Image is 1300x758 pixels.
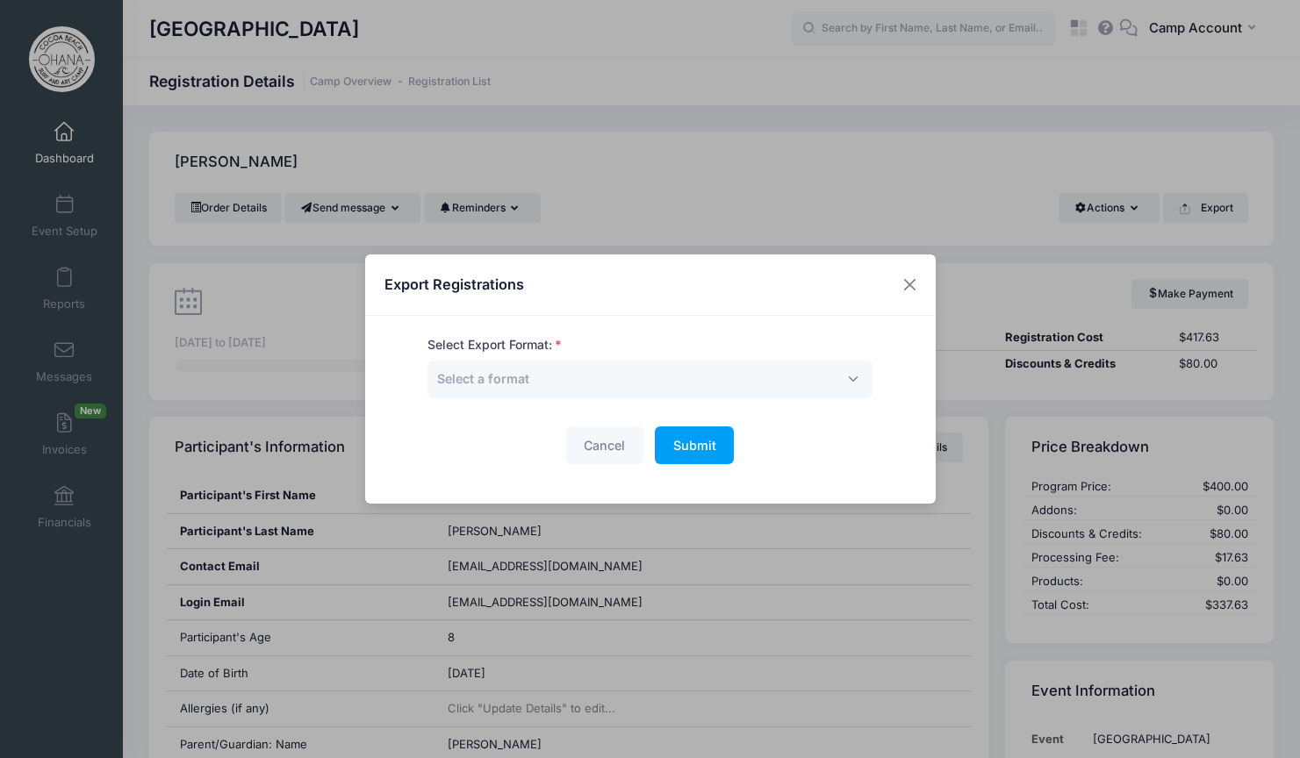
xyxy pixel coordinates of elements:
button: Submit [655,426,734,464]
span: Select a format [427,361,873,398]
h4: Export Registrations [384,274,524,295]
button: Cancel [566,426,643,464]
button: Close [894,269,925,301]
label: Select Export Format: [427,336,562,354]
span: Select a format [437,371,529,386]
span: Submit [673,438,716,453]
span: Select a format [437,369,529,388]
